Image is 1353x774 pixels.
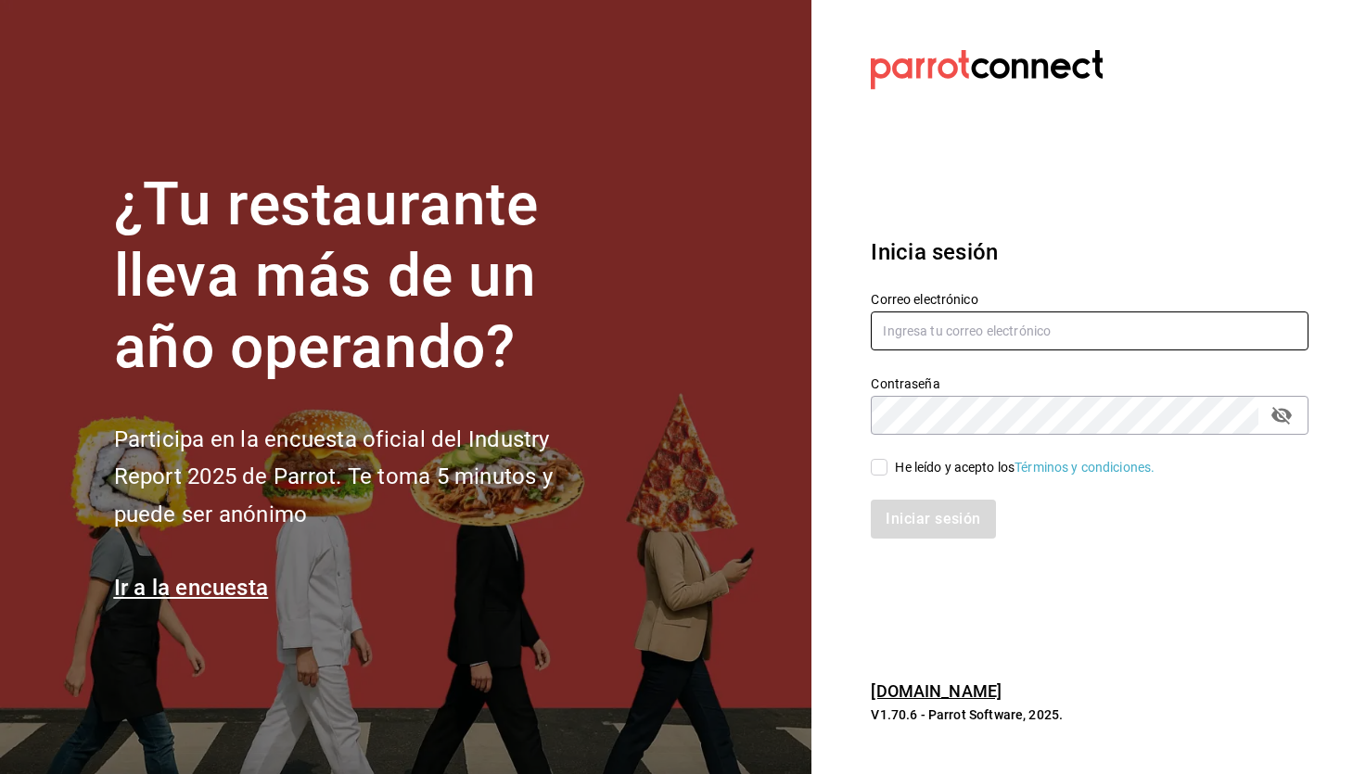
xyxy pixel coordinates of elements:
label: Contraseña [871,377,1308,390]
h3: Inicia sesión [871,235,1308,269]
a: Ir a la encuesta [114,575,269,601]
h1: ¿Tu restaurante lleva más de un año operando? [114,170,615,383]
p: V1.70.6 - Parrot Software, 2025. [871,705,1308,724]
button: passwordField [1266,400,1297,431]
h2: Participa en la encuesta oficial del Industry Report 2025 de Parrot. Te toma 5 minutos y puede se... [114,421,615,534]
a: [DOMAIN_NAME] [871,681,1002,701]
label: Correo electrónico [871,293,1308,306]
input: Ingresa tu correo electrónico [871,311,1308,350]
div: He leído y acepto los [895,458,1155,477]
a: Términos y condiciones. [1015,460,1155,475]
